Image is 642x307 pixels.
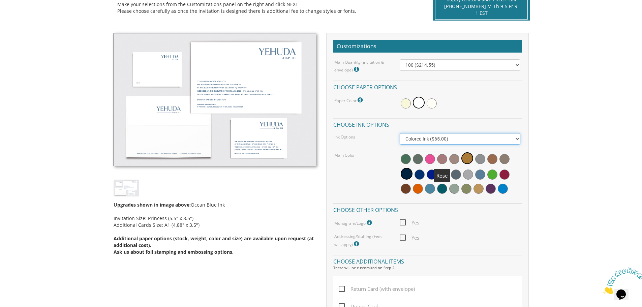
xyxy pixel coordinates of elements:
[339,285,415,293] span: Return Card (with envelope)
[400,234,419,242] span: Yes
[334,96,364,104] label: Paper Color
[114,249,234,255] span: Ask us about foil stamping and embossing options.
[333,203,522,215] h4: Choose other options
[117,1,418,14] div: Make your selections from the Customizations panel on the right and click NEXT Please choose care...
[333,40,522,53] h2: Customizations
[114,196,316,255] div: Ocean Blue Ink Invitation Size: Princess (5.5" x 8.5") Additional Cards Size: A1 (4.88" x 3.5")
[334,234,390,248] label: Addressing/Stuffing (Fees will apply)
[114,202,191,208] span: Upgrades shown in image above:
[114,180,139,196] img: bminv-thumb-18.jpg
[334,134,355,140] label: Ink Options
[334,152,355,158] label: Main Color
[333,118,522,130] h4: Choose ink options
[400,218,419,227] span: Yes
[334,218,373,227] label: Monogram/Logo
[333,265,522,271] div: These will be customized on Step 2
[333,255,522,267] h4: Choose additional items
[333,81,522,92] h4: Choose paper options
[334,59,390,74] label: Main Quantity (invitation & envelope)
[114,235,314,248] span: Additional paper options (stock, weight, color and size) are available upon request (at additiona...
[114,33,316,166] img: bminv-thumb-18.jpg
[600,265,642,297] iframe: chat widget
[3,3,44,29] img: Chat attention grabber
